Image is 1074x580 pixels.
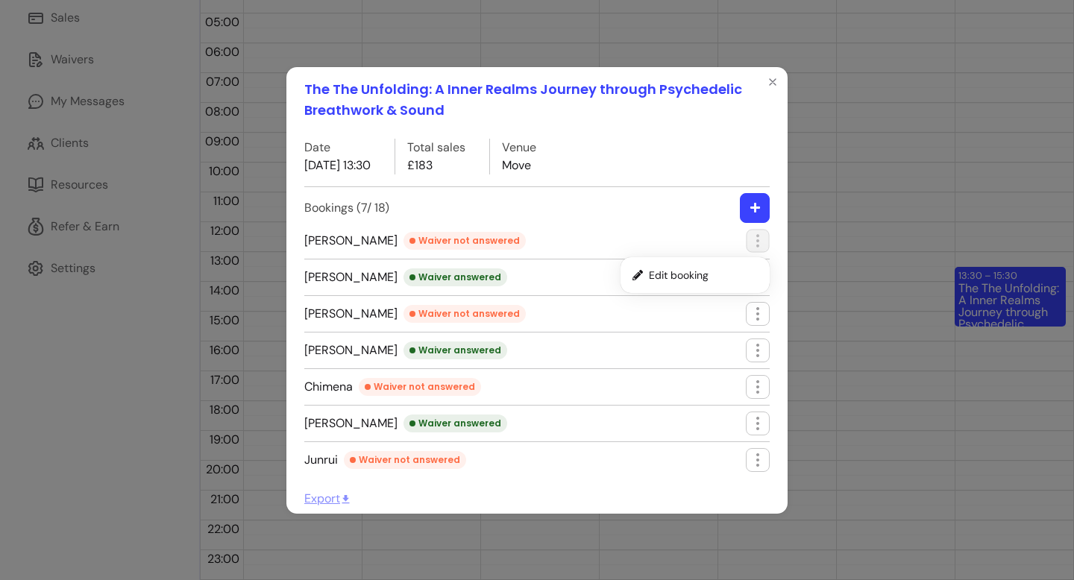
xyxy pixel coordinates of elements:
div: Waiver answered [403,341,507,359]
p: £183 [407,157,465,174]
span: [PERSON_NAME] [304,305,526,323]
label: Date [304,139,371,157]
span: Junrui [304,451,466,469]
label: Total sales [407,139,465,157]
h1: The The Unfolding: A Inner Realms Journey through Psychedelic Breathwork & Sound [304,79,770,121]
p: [DATE] 13:30 [304,157,371,174]
span: [PERSON_NAME] [304,341,507,359]
div: Waiver answered [403,268,507,286]
div: Waiver not answered [403,232,526,250]
label: Venue [502,139,536,157]
div: Waiver not answered [359,378,481,396]
div: Waiver not answered [344,451,466,469]
span: [PERSON_NAME] [304,268,507,286]
p: Move [502,157,536,174]
span: Edit booking [649,268,758,283]
button: Close [761,70,785,94]
span: [PERSON_NAME] [304,232,526,250]
span: Chimena [304,378,481,396]
div: Waiver answered [403,414,507,432]
span: Export [304,491,351,506]
label: Bookings ( 7 / 18 ) [304,199,389,217]
span: [PERSON_NAME] [304,414,507,432]
div: Waiver not answered [403,305,526,323]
